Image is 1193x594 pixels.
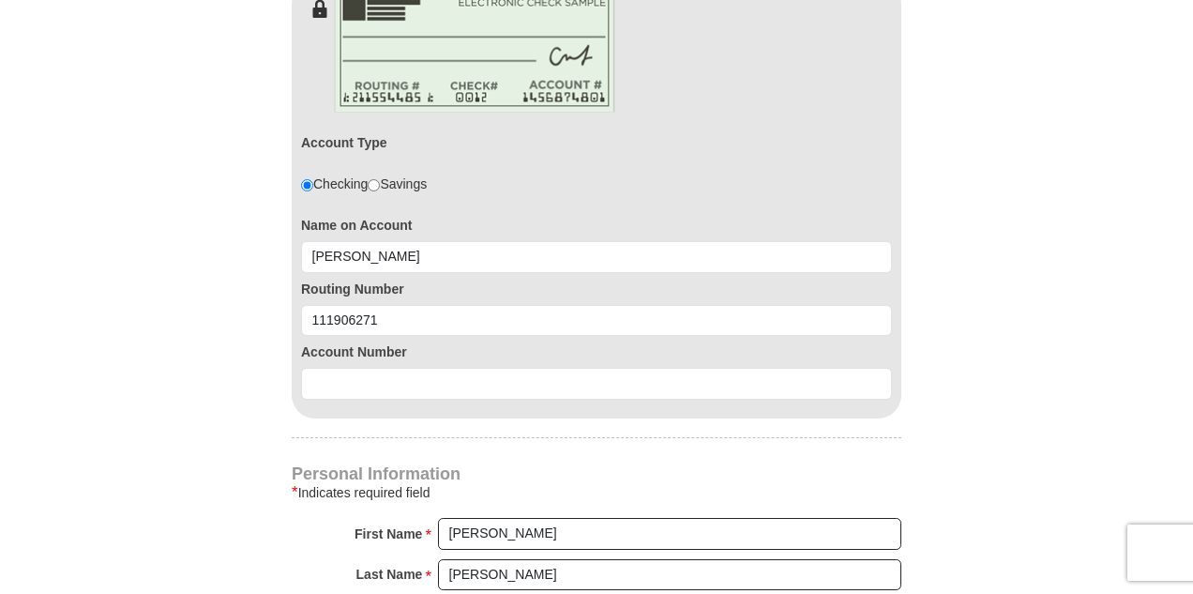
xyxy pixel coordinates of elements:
div: Checking Savings [301,175,427,193]
label: Account Number [301,343,892,361]
strong: Last Name [356,561,423,587]
strong: First Name [355,521,422,547]
label: Name on Account [301,216,892,235]
h4: Personal Information [292,466,901,481]
label: Account Type [301,133,387,152]
div: Indicates required field [292,481,901,504]
label: Routing Number [301,280,892,298]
